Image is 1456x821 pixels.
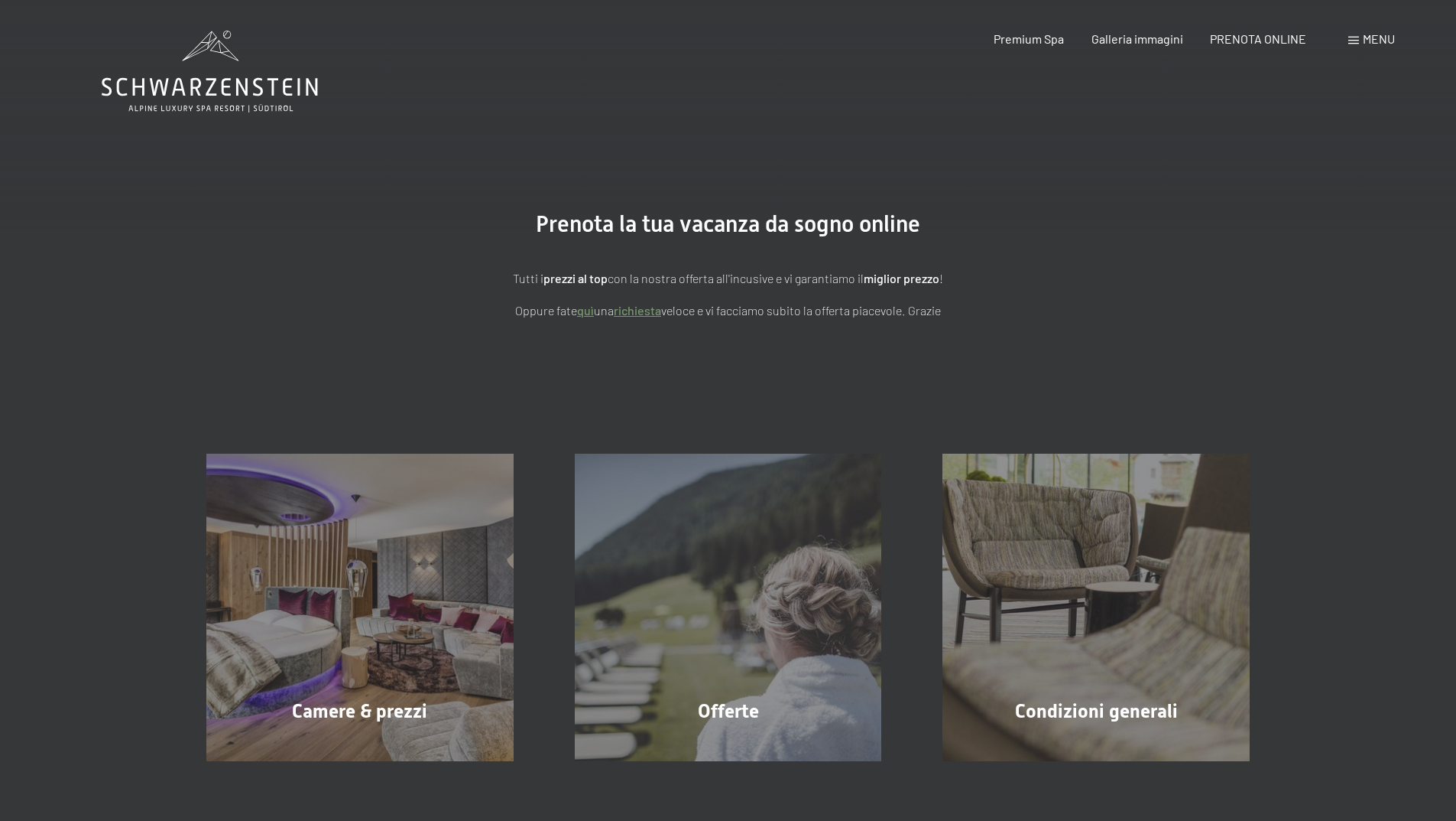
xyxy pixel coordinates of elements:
[1210,31,1306,46] a: PRENOTA ONLINE
[994,31,1064,46] a: Premium Spa
[864,271,939,285] strong: miglior prezzo
[577,303,594,318] a: quì
[544,454,913,761] a: Vacanze in Trentino Alto Adige all'Hotel Schwarzenstein Offerte
[346,269,1111,288] p: Tutti i con la nostra offerta all'incusive e vi garantiamo il !
[698,700,759,722] span: Offerte
[912,454,1280,761] a: Vacanze in Trentino Alto Adige all'Hotel Schwarzenstein Condizioni generali
[614,303,661,318] a: richiesta
[176,454,544,761] a: Vacanze in Trentino Alto Adige all'Hotel Schwarzenstein Camere & prezzi
[1015,700,1178,722] span: Condizioni generali
[346,301,1111,321] p: Oppure fate una veloce e vi facciamo subito la offerta piacevole. Grazie
[1363,31,1395,46] span: Menu
[536,210,920,237] span: Prenota la tua vacanza da sogno online
[292,700,427,722] span: Camere & prezzi
[543,271,608,285] strong: prezzi al top
[1091,31,1183,46] a: Galleria immagini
